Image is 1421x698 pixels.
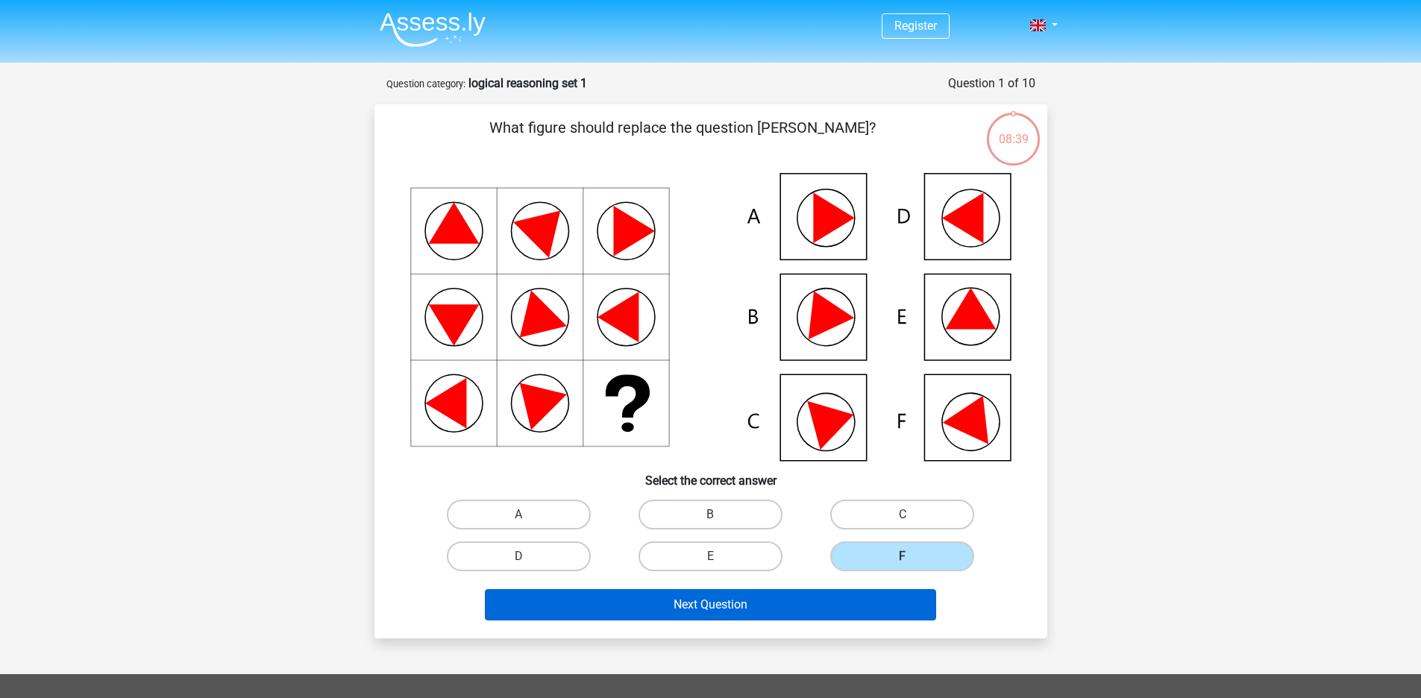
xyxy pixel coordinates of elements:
div: 08:39 [985,111,1041,148]
img: Assessly [380,12,486,47]
label: E [639,541,782,571]
h6: Select the correct answer [398,462,1023,488]
label: F [830,541,974,571]
button: Next Question [485,589,936,620]
label: C [830,500,974,529]
label: D [447,541,591,571]
div: Question 1 of 10 [948,75,1035,92]
label: B [639,500,782,529]
strong: logical reasoning set 1 [468,76,587,90]
small: Question category: [386,78,465,89]
a: Register [894,19,937,33]
label: A [447,500,591,529]
p: What figure should replace the question [PERSON_NAME]? [398,116,967,161]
